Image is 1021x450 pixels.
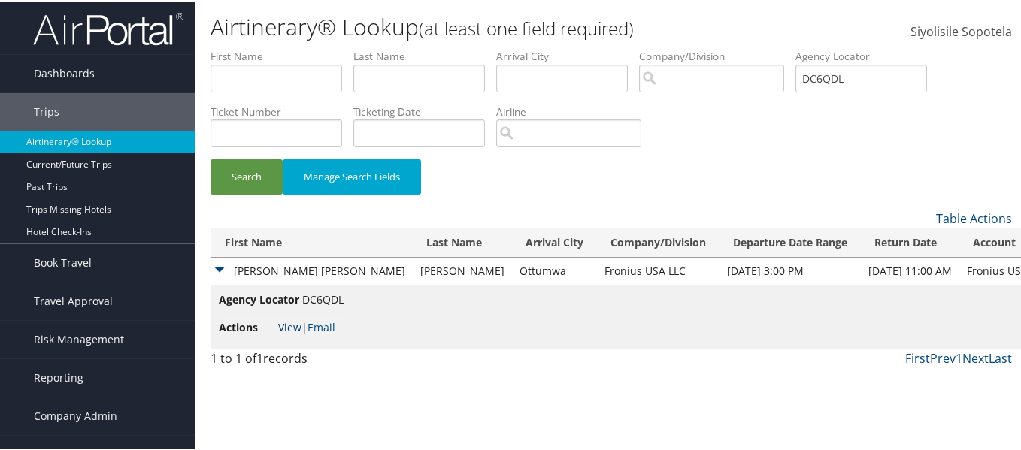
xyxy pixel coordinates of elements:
[308,319,335,333] a: Email
[419,14,634,39] small: (at least one field required)
[283,158,421,193] button: Manage Search Fields
[936,209,1012,225] a: Table Actions
[512,256,597,283] td: Ottumwa
[219,290,299,307] span: Agency Locator
[211,103,353,118] label: Ticket Number
[34,358,83,395] span: Reporting
[34,53,95,91] span: Dashboards
[211,348,394,373] div: 1 to 1 of records
[211,158,283,193] button: Search
[496,103,653,118] label: Airline
[34,92,59,129] span: Trips
[905,349,930,365] a: First
[278,319,335,333] span: |
[720,227,861,256] th: Departure Date Range: activate to sort column ascending
[597,256,720,283] td: Fronius USA LLC
[33,10,183,45] img: airportal-logo.png
[910,22,1012,38] span: Siyolisile Sopotela
[597,227,720,256] th: Company/Division
[413,256,512,283] td: [PERSON_NAME]
[211,227,413,256] th: First Name: activate to sort column ascending
[34,243,92,280] span: Book Travel
[639,47,795,62] label: Company/Division
[413,227,512,256] th: Last Name: activate to sort column ascending
[34,396,117,433] span: Company Admin
[211,256,413,283] td: [PERSON_NAME] [PERSON_NAME]
[34,281,113,319] span: Travel Approval
[302,291,344,305] span: DC6QDL
[278,319,301,333] a: View
[219,318,275,334] span: Actions
[720,256,861,283] td: [DATE] 3:00 PM
[956,349,962,365] a: 1
[930,349,956,365] a: Prev
[211,10,745,41] h1: Airtinerary® Lookup
[211,47,353,62] label: First Name
[34,319,124,357] span: Risk Management
[989,349,1012,365] a: Last
[910,8,1012,54] a: Siyolisile Sopotela
[353,103,496,118] label: Ticketing Date
[496,47,639,62] label: Arrival City
[962,349,989,365] a: Next
[861,256,959,283] td: [DATE] 11:00 AM
[861,227,959,256] th: Return Date: activate to sort column ascending
[795,47,938,62] label: Agency Locator
[256,349,263,365] span: 1
[512,227,597,256] th: Arrival City: activate to sort column ascending
[353,47,496,62] label: Last Name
